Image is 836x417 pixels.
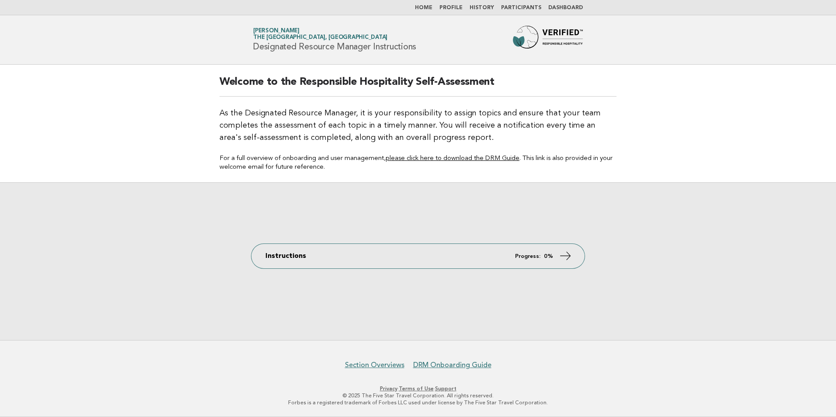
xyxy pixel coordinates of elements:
p: For a full overview of onboarding and user management, . This link is also provided in your welco... [219,154,617,172]
a: Instructions Progress: 0% [251,244,585,268]
p: As the Designated Resource Manager, it is your responsibility to assign topics and ensure that yo... [219,107,617,144]
a: please click here to download the DRM Guide [386,155,519,162]
h2: Welcome to the Responsible Hospitality Self-Assessment [219,75,617,97]
img: Forbes Travel Guide [513,26,583,54]
a: Dashboard [548,5,583,10]
a: Terms of Use [399,386,434,392]
h1: Designated Resource Manager Instructions [253,28,416,51]
em: Progress: [515,254,540,259]
p: © 2025 The Five Star Travel Corporation. All rights reserved. [150,392,686,399]
p: Forbes is a registered trademark of Forbes LLC used under license by The Five Star Travel Corpora... [150,399,686,406]
a: History [470,5,494,10]
span: The [GEOGRAPHIC_DATA], [GEOGRAPHIC_DATA] [253,35,387,41]
a: Privacy [380,386,397,392]
p: · · [150,385,686,392]
a: Section Overviews [345,361,404,369]
a: [PERSON_NAME]The [GEOGRAPHIC_DATA], [GEOGRAPHIC_DATA] [253,28,387,40]
a: Participants [501,5,541,10]
strong: 0% [544,254,553,259]
a: Home [415,5,432,10]
a: Support [435,386,456,392]
a: Profile [439,5,463,10]
a: DRM Onboarding Guide [413,361,491,369]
